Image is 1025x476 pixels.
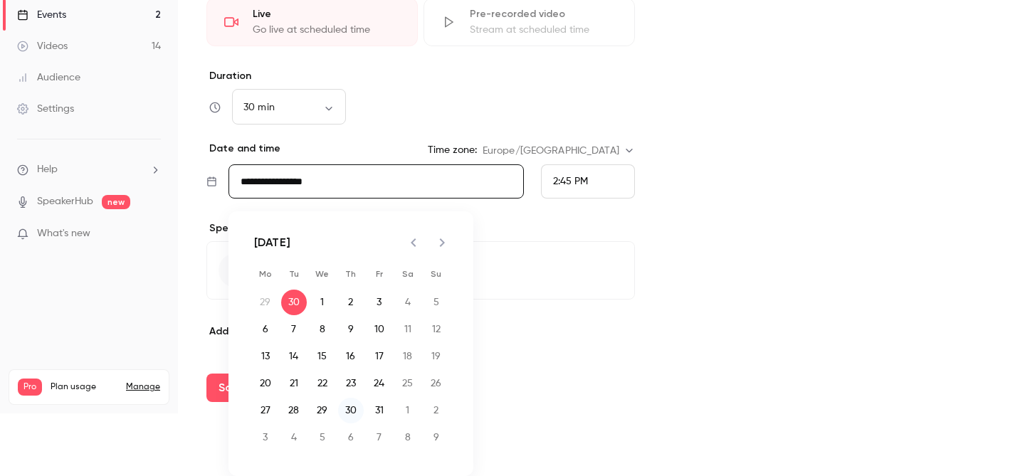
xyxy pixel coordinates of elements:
button: 1 [395,398,421,423]
button: 25 [395,371,421,396]
div: 30 min [232,100,346,115]
button: Add speaker [206,241,635,300]
button: 27 [253,398,278,423]
button: 20 [253,371,278,396]
div: Go live at scheduled time [253,23,400,37]
span: Help [37,162,58,177]
span: Pro [18,379,42,396]
span: Thursday [338,260,364,288]
div: [DATE] [254,234,290,251]
button: 26 [424,371,449,396]
button: 22 [310,371,335,396]
button: 18 [395,344,421,369]
label: Time zone: [428,143,477,157]
button: 16 [338,344,364,369]
button: 24 [367,371,392,396]
button: 30 [338,398,364,423]
span: Wednesday [310,260,335,288]
div: Settings [17,102,74,116]
button: 9 [424,425,449,450]
button: 3 [253,425,278,450]
button: 5 [424,290,449,315]
button: Previous month [399,228,428,257]
span: Add to channel [209,325,283,337]
button: 29 [310,398,335,423]
button: 11 [395,317,421,342]
button: 4 [281,425,307,450]
span: Saturday [395,260,421,288]
button: 12 [424,317,449,342]
div: Events [17,8,66,22]
span: What's new [37,226,90,241]
button: 30 [281,290,307,315]
button: 4 [395,290,421,315]
button: Save [206,374,258,402]
button: 2 [338,290,364,315]
button: 31 [367,398,392,423]
a: Manage [126,381,160,393]
button: 5 [310,425,335,450]
button: 15 [310,344,335,369]
div: Live [253,7,400,21]
div: Videos [17,39,68,53]
button: 6 [253,317,278,342]
button: 8 [310,317,335,342]
a: SpeakerHub [37,194,93,209]
iframe: Noticeable Trigger [144,228,161,240]
li: help-dropdown-opener [17,162,161,177]
button: 7 [367,425,392,450]
span: 2:45 PM [553,176,588,186]
p: Speakers [206,221,635,236]
label: Duration [206,69,635,83]
button: 28 [281,398,307,423]
span: Monday [253,260,278,288]
button: 3 [367,290,392,315]
span: Friday [367,260,392,288]
div: Stream at scheduled time [470,23,617,37]
button: 19 [424,344,449,369]
span: Sunday [424,260,449,288]
button: 6 [338,425,364,450]
button: 23 [338,371,364,396]
button: 17 [367,344,392,369]
div: Audience [17,70,80,85]
button: 7 [281,317,307,342]
span: Plan usage [51,381,117,393]
div: From [541,164,635,199]
p: Date and time [206,142,280,156]
button: Next month [428,228,456,257]
span: Tuesday [281,260,307,288]
button: 9 [338,317,364,342]
button: 14 [281,344,307,369]
button: 1 [310,290,335,315]
span: new [102,195,130,209]
button: 10 [367,317,392,342]
div: Europe/[GEOGRAPHIC_DATA] [483,144,635,158]
button: 21 [281,371,307,396]
button: 2 [424,398,449,423]
button: 13 [253,344,278,369]
button: 8 [395,425,421,450]
div: Pre-recorded video [470,7,617,21]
